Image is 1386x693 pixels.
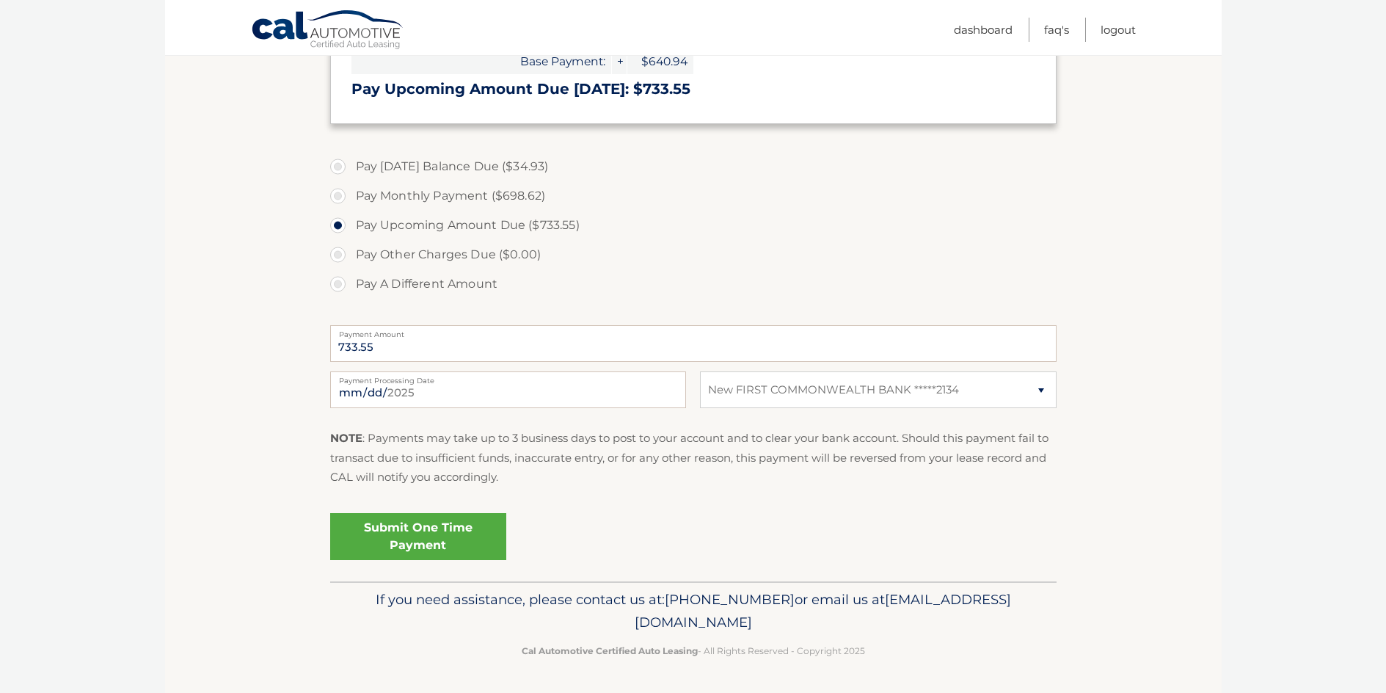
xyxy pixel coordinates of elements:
p: : Payments may take up to 3 business days to post to your account and to clear your bank account.... [330,429,1057,487]
label: Pay Upcoming Amount Due ($733.55) [330,211,1057,240]
label: Pay Other Charges Due ($0.00) [330,240,1057,269]
a: FAQ's [1044,18,1069,42]
p: - All Rights Reserved - Copyright 2025 [340,643,1047,658]
span: $640.94 [627,48,693,74]
span: [PHONE_NUMBER] [665,591,795,608]
a: Submit One Time Payment [330,513,506,560]
span: + [612,48,627,74]
a: Dashboard [954,18,1013,42]
h3: Pay Upcoming Amount Due [DATE]: $733.55 [351,80,1035,98]
a: Cal Automotive [251,10,405,52]
a: Logout [1101,18,1136,42]
p: If you need assistance, please contact us at: or email us at [340,588,1047,635]
input: Payment Date [330,371,686,408]
strong: Cal Automotive Certified Auto Leasing [522,645,698,656]
label: Pay A Different Amount [330,269,1057,299]
label: Pay [DATE] Balance Due ($34.93) [330,152,1057,181]
label: Pay Monthly Payment ($698.62) [330,181,1057,211]
input: Payment Amount [330,325,1057,362]
label: Payment Processing Date [330,371,686,383]
strong: NOTE [330,431,362,445]
label: Payment Amount [330,325,1057,337]
span: Base Payment: [351,48,611,74]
